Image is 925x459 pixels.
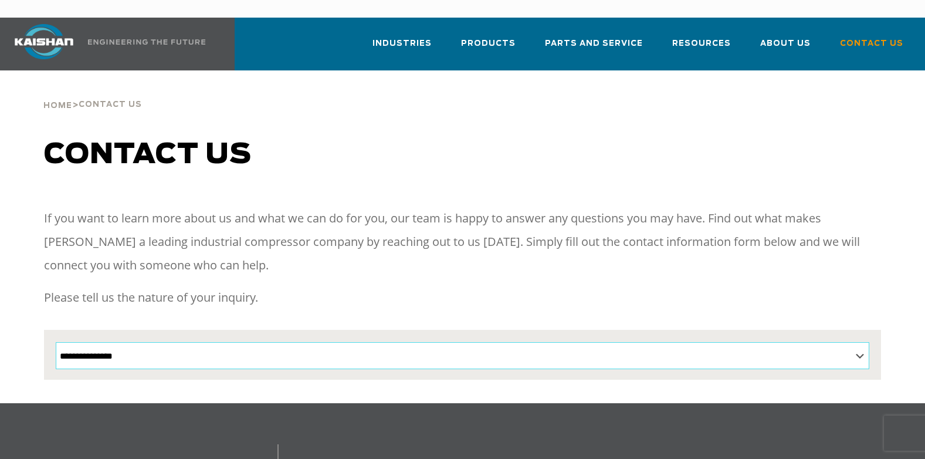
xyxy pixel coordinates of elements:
a: Resources [672,28,731,68]
span: Contact us [44,141,252,169]
a: Contact Us [840,28,903,68]
span: Contact Us [840,37,903,50]
a: Industries [372,28,432,68]
span: About Us [760,37,811,50]
p: Please tell us the nature of your inquiry. [44,286,881,309]
img: Engineering the future [88,39,205,45]
a: Home [43,100,72,110]
span: Resources [672,37,731,50]
span: Industries [372,37,432,50]
a: Products [461,28,516,68]
span: Home [43,102,72,110]
p: If you want to learn more about us and what we can do for you, our team is happy to answer any qu... [44,207,881,277]
a: About Us [760,28,811,68]
span: Contact Us [79,101,142,109]
div: > [43,70,142,115]
span: Products [461,37,516,50]
span: Parts and Service [545,37,643,50]
a: Parts and Service [545,28,643,68]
